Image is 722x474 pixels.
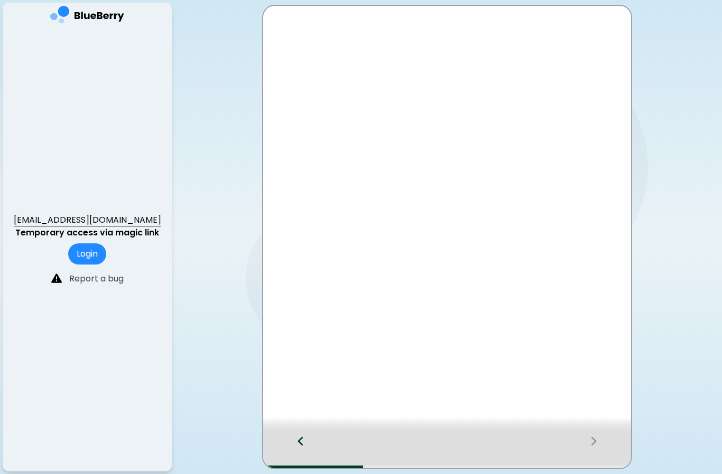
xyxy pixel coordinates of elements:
a: Login [68,248,106,260]
p: Report a bug [69,272,124,285]
p: Temporary access via magic link [15,226,159,239]
button: Login [68,243,106,265]
img: file icon [51,273,62,284]
img: company logo [50,6,124,28]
